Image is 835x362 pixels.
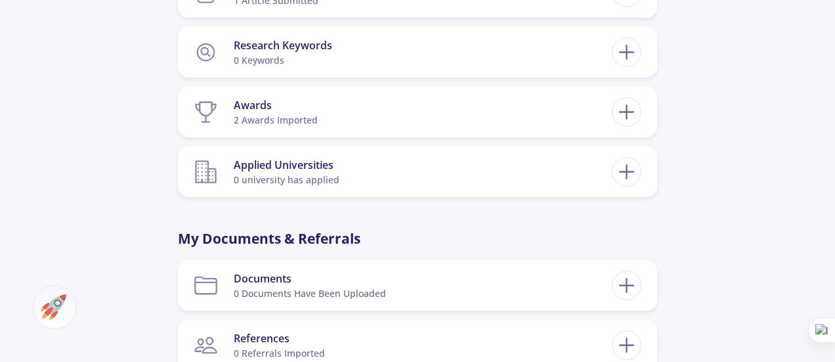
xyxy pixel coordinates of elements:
[234,286,386,300] div: 0 documents have been uploaded
[234,346,325,360] div: 0 referrals imported
[234,113,318,127] div: 2 awards imported
[178,229,657,250] p: My Documents & Referrals
[234,37,332,53] div: Research Keywords
[234,157,339,173] div: Applied Universities
[234,173,339,186] span: 0 university has applied
[234,271,386,286] div: Documents
[234,53,332,67] div: 0 keywords
[234,97,318,113] div: Awards
[41,294,66,320] img: ac-market
[234,330,325,346] div: References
